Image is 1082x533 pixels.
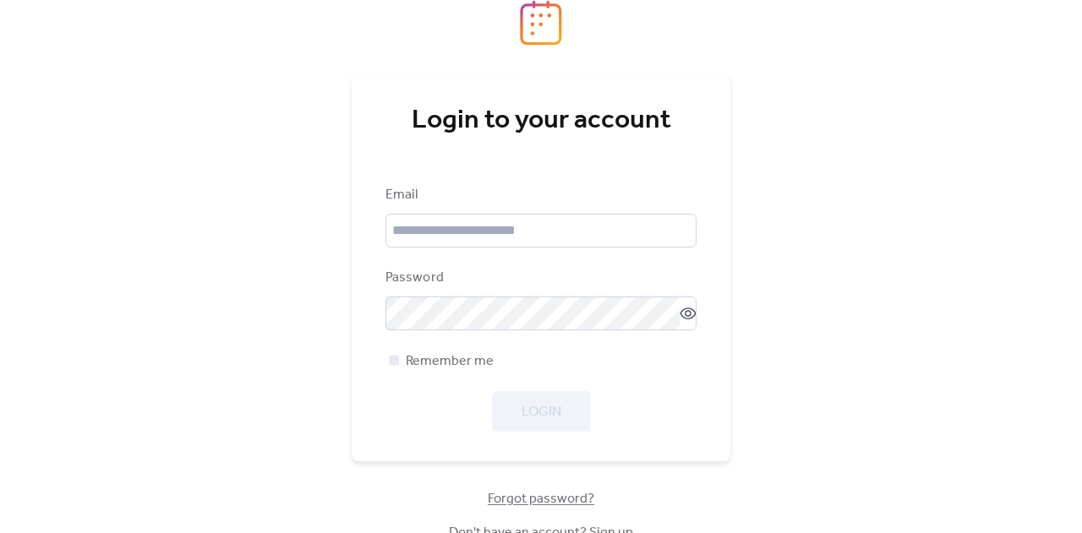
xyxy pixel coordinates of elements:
span: Remember me [406,351,494,372]
span: Forgot password? [488,489,594,509]
a: Forgot password? [488,494,594,503]
div: Email [385,185,693,205]
div: Login to your account [385,104,697,138]
div: Password [385,268,693,288]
